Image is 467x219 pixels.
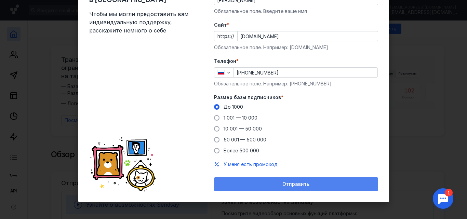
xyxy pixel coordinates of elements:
span: Чтобы мы могли предоставить вам индивидуальную поддержку, расскажите немного о себе [89,10,192,35]
div: Обязательное поле. Например: [DOMAIN_NAME] [214,44,378,51]
span: Отправить [282,181,309,187]
span: Cайт [214,22,227,28]
span: 10 001 — 50 000 [224,126,262,132]
button: Отправить [214,177,378,191]
span: У меня есть промокод [224,161,278,167]
span: 1 001 — 10 000 [224,115,257,121]
span: 50 001 — 500 000 [224,137,266,142]
div: 1 [15,4,23,12]
span: Размер базы подписчиков [214,94,281,101]
span: Телефон [214,58,236,65]
button: У меня есть промокод [224,161,278,168]
div: Обязательное поле. Введите ваше имя [214,8,378,15]
div: Обязательное поле. Например: [PHONE_NUMBER] [214,80,378,87]
span: До 1000 [224,104,243,110]
span: Более 500 000 [224,148,259,153]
